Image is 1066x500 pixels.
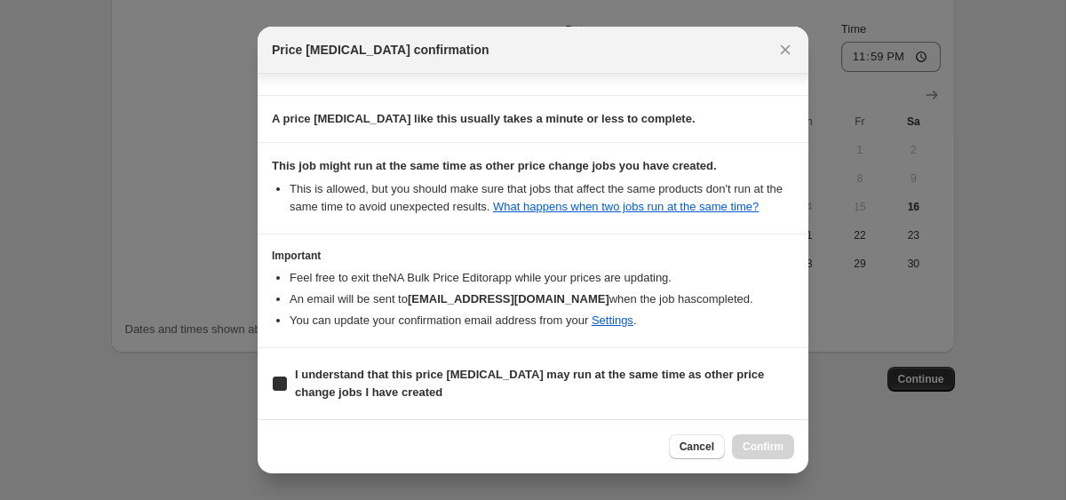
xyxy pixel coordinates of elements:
[272,159,717,172] b: This job might run at the same time as other price change jobs you have created.
[680,440,714,454] span: Cancel
[272,112,696,125] b: A price [MEDICAL_DATA] like this usually takes a minute or less to complete.
[669,434,725,459] button: Cancel
[773,37,798,62] button: Close
[272,41,489,59] span: Price [MEDICAL_DATA] confirmation
[290,269,794,287] li: Feel free to exit the NA Bulk Price Editor app while your prices are updating.
[290,180,794,216] li: This is allowed, but you should make sure that jobs that affect the same products don ' t run at ...
[272,249,794,263] h3: Important
[290,290,794,308] li: An email will be sent to when the job has completed .
[295,368,764,399] b: I understand that this price [MEDICAL_DATA] may run at the same time as other price change jobs I...
[408,292,609,306] b: [EMAIL_ADDRESS][DOMAIN_NAME]
[493,200,759,213] a: What happens when two jobs run at the same time?
[592,313,633,327] a: Settings
[290,312,794,329] li: You can update your confirmation email address from your .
